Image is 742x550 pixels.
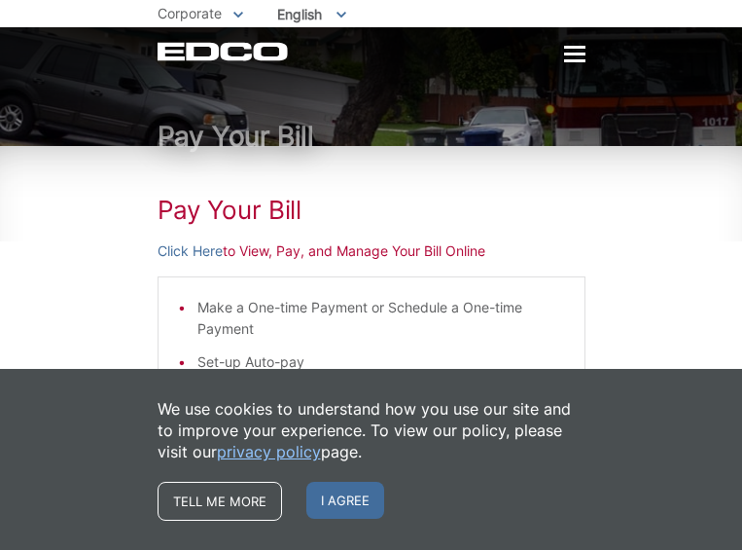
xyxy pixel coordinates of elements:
[197,351,565,373] li: Set-up Auto-pay
[306,482,384,519] span: I agree
[158,482,282,521] a: Tell me more
[158,398,585,462] p: We use cookies to understand how you use our site and to improve your experience. To view our pol...
[217,441,321,462] a: privacy policy
[158,240,585,262] p: to View, Pay, and Manage Your Bill Online
[197,297,565,340] li: Make a One-time Payment or Schedule a One-time Payment
[158,122,585,151] h1: Pay Your Bill
[158,42,288,61] a: EDCD logo. Return to the homepage.
[158,195,585,226] h1: Pay Your Bill
[158,240,223,262] a: Click Here
[158,5,222,21] span: Corporate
